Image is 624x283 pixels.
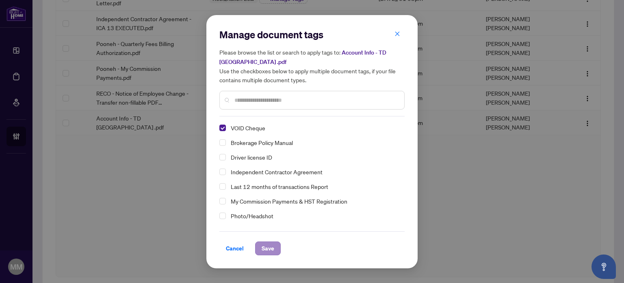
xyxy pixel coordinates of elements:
[231,196,347,206] span: My Commission Payments & HST Registration
[227,152,400,162] span: Driver license ID
[219,48,405,84] h5: Please browse the list or search to apply tags to: Use the checkboxes below to apply multiple doc...
[219,125,226,131] span: Select VOID Cheque
[227,167,400,177] span: Independent Contractor Agreement
[227,123,400,133] span: VOID Cheque
[231,138,293,147] span: Brokerage Policy Manual
[227,138,400,147] span: Brokerage Policy Manual
[219,213,226,219] span: Select Photo/Headshot
[231,152,272,162] span: Driver license ID
[227,211,400,221] span: Photo/Headshot
[227,196,400,206] span: My Commission Payments & HST Registration
[219,28,405,41] h2: Manage document tags
[219,183,226,190] span: Select Last 12 months of transactions Report
[591,254,616,279] button: Open asap
[262,242,274,255] span: Save
[219,139,226,146] span: Select Brokerage Policy Manual
[226,242,244,255] span: Cancel
[231,167,323,177] span: Independent Contractor Agreement
[227,182,400,191] span: Last 12 months of transactions Report
[219,169,226,175] span: Select Independent Contractor Agreement
[231,123,265,133] span: VOID Cheque
[394,31,400,37] span: close
[219,154,226,160] span: Select Driver license ID
[219,49,386,66] span: Account Info - TD [GEOGRAPHIC_DATA] .pdf
[219,198,226,204] span: Select My Commission Payments & HST Registration
[219,241,250,255] button: Cancel
[231,211,273,221] span: Photo/Headshot
[231,182,328,191] span: Last 12 months of transactions Report
[255,241,281,255] button: Save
